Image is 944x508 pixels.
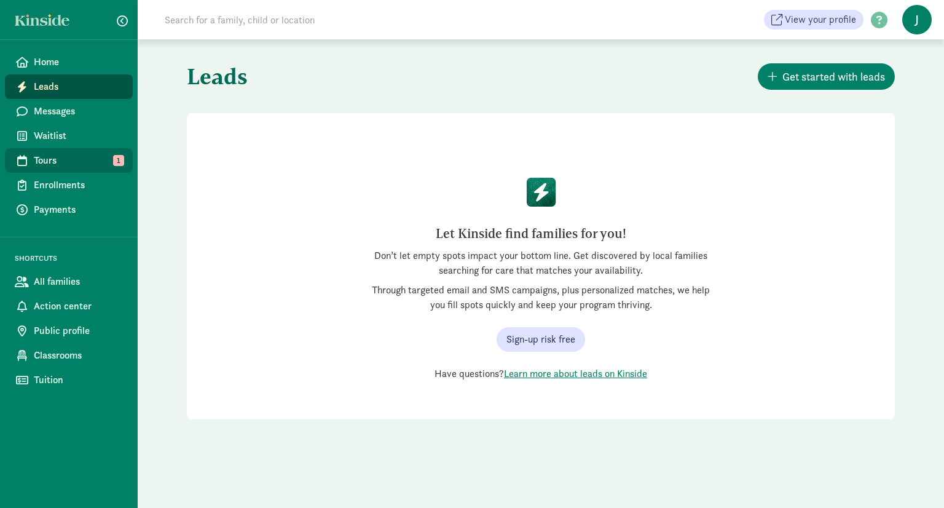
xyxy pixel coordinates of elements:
span: Home [34,55,123,69]
span: Enrollments [34,178,123,192]
span: Tuition [34,373,123,387]
button: Sign-up risk free [497,327,585,352]
a: Tours 1 [5,148,133,173]
span: 1 [113,155,124,166]
p: Don’t let empty spots impact your bottom line. Get discovered by local families searching for car... [366,248,715,278]
a: Messages [5,99,133,124]
span: Payments [34,202,123,217]
span: Action center [34,299,123,314]
h1: Leads [187,54,538,98]
span: Classrooms [34,348,123,363]
a: Payments [5,197,133,222]
iframe: Chat Widget [883,449,944,508]
span: All families [34,274,123,289]
input: Search for a family, child or location [157,7,502,32]
span: View your profile [785,12,856,27]
a: Home [5,50,133,74]
span: Tours [34,153,123,168]
a: Waitlist [5,124,133,148]
a: Leads [5,74,133,99]
span: Get started with leads [782,68,885,85]
p: Through targeted email and SMS campaigns, plus personalized matches, we help you fill spots quick... [366,283,715,312]
a: All families [5,269,133,294]
h2: Let Kinside find families for you! [376,224,686,244]
div: Have questions? [366,367,715,381]
a: Classrooms [5,343,133,368]
span: Sign-up risk free [506,332,575,347]
button: Get started with leads [758,63,895,90]
span: Messages [34,104,123,119]
span: Waitlist [34,129,123,143]
span: Leads [34,79,123,94]
a: Learn more about leads on Kinside [504,367,647,380]
a: Action center [5,294,133,319]
span: Public profile [34,323,123,338]
a: Tuition [5,368,133,392]
a: Enrollments [5,173,133,197]
span: J [902,5,932,34]
a: Public profile [5,319,133,343]
a: View your profile [764,10,863,30]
